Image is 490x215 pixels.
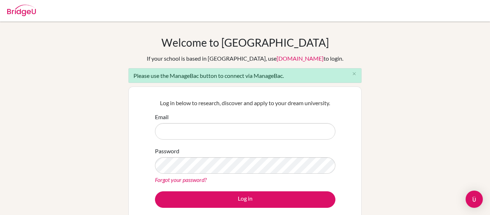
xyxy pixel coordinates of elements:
a: [DOMAIN_NAME] [277,55,324,62]
label: Email [155,113,169,121]
div: If your school is based in [GEOGRAPHIC_DATA], use to login. [147,54,343,63]
p: Log in below to research, discover and apply to your dream university. [155,99,335,107]
label: Password [155,147,179,155]
button: Close [347,69,361,79]
img: Bridge-U [7,5,36,16]
a: Forgot your password? [155,176,207,183]
div: Please use the ManageBac button to connect via ManageBac. [128,68,362,83]
div: Open Intercom Messenger [466,191,483,208]
i: close [352,71,357,76]
button: Log in [155,191,335,208]
h1: Welcome to [GEOGRAPHIC_DATA] [161,36,329,49]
